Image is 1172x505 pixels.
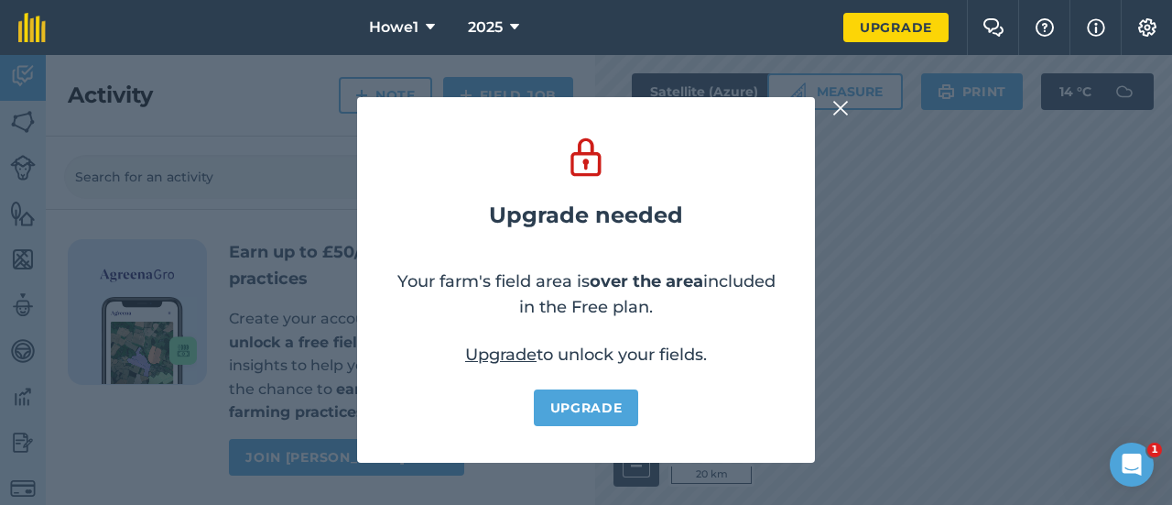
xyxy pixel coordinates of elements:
[590,271,703,291] strong: over the area
[465,345,537,365] a: Upgrade
[982,18,1004,37] img: Two speech bubbles overlapping with the left bubble in the forefront
[468,16,503,38] span: 2025
[1110,443,1154,487] iframe: Intercom live chat
[1136,18,1158,37] img: A cog icon
[832,97,849,119] img: svg+xml;base64,PHN2ZyB4bWxucz0iaHR0cDovL3d3dy53My5vcmcvMjAwMC9zdmciIHdpZHRoPSIyMiIgaGVpZ2h0PSIzMC...
[18,13,46,42] img: fieldmargin Logo
[843,13,949,42] a: Upgrade
[534,390,639,426] a: Upgrade
[465,342,707,368] p: to unlock your fields.
[489,203,683,228] h2: Upgrade needed
[394,269,778,320] p: Your farm's field area is included in the Free plan.
[1147,443,1162,457] span: 1
[1087,16,1105,38] img: svg+xml;base64,PHN2ZyB4bWxucz0iaHR0cDovL3d3dy53My5vcmcvMjAwMC9zdmciIHdpZHRoPSIxNyIgaGVpZ2h0PSIxNy...
[369,16,418,38] span: Howe1
[1034,18,1056,37] img: A question mark icon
